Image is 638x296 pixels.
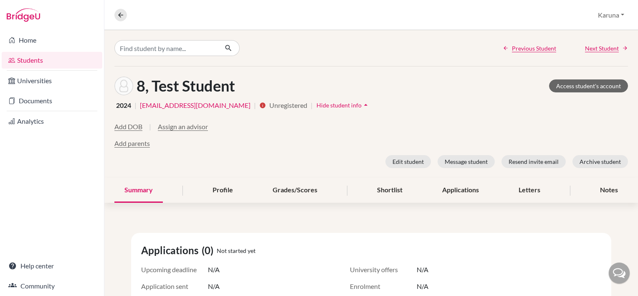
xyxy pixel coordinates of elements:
[417,265,428,275] span: N/A
[585,44,619,53] span: Next Student
[208,265,220,275] span: N/A
[503,44,556,53] a: Previous Student
[2,52,102,69] a: Students
[572,155,628,168] button: Archive student
[259,102,266,109] i: info
[350,265,417,275] span: University offers
[316,99,370,112] button: Hide student infoarrow_drop_up
[367,178,413,203] div: Shortlist
[2,113,102,130] a: Analytics
[114,77,133,95] img: Test Student 8's avatar
[590,178,628,203] div: Notes
[417,281,428,291] span: N/A
[438,155,495,168] button: Message student
[114,122,142,132] button: Add DOB
[501,155,566,168] button: Resend invite email
[2,258,102,274] a: Help center
[141,265,208,275] span: Upcoming deadline
[141,243,202,258] span: Applications
[2,92,102,109] a: Documents
[509,178,550,203] div: Letters
[140,100,251,110] a: [EMAIL_ADDRESS][DOMAIN_NAME]
[512,44,556,53] span: Previous Student
[362,101,370,109] i: arrow_drop_up
[217,246,256,255] span: Not started yet
[263,178,327,203] div: Grades/Scores
[158,122,208,132] button: Assign an advisor
[594,7,628,23] button: Karuna
[208,281,220,291] span: N/A
[311,100,313,110] span: |
[254,100,256,110] span: |
[114,138,150,148] button: Add parents
[316,102,362,109] span: Hide student info
[385,155,431,168] button: Edit student
[141,281,208,291] span: Application sent
[116,100,131,110] span: 2024
[549,79,628,92] a: Access student's account
[202,243,217,258] span: (0)
[137,77,235,95] h1: 8, Test Student
[203,178,243,203] div: Profile
[149,122,151,138] span: |
[134,100,137,110] span: |
[7,8,40,22] img: Bridge-U
[19,6,36,13] span: Help
[2,278,102,294] a: Community
[432,178,489,203] div: Applications
[585,44,628,53] a: Next Student
[269,100,307,110] span: Unregistered
[2,72,102,89] a: Universities
[2,32,102,48] a: Home
[350,281,417,291] span: Enrolment
[114,178,163,203] div: Summary
[114,40,218,56] input: Find student by name...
